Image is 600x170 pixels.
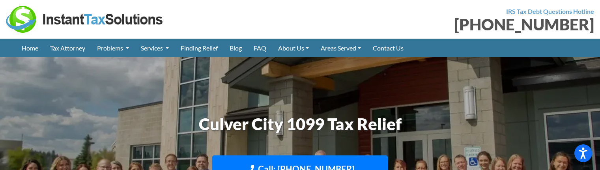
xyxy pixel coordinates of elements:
[44,39,91,57] a: Tax Attorney
[135,39,175,57] a: Services
[506,7,594,15] strong: IRS Tax Debt Questions Hotline
[6,15,164,22] a: Instant Tax Solutions Logo
[367,39,409,57] a: Contact Us
[91,39,135,57] a: Problems
[224,39,248,57] a: Blog
[248,39,272,57] a: FAQ
[6,6,164,33] img: Instant Tax Solutions Logo
[81,112,519,136] h1: Culver City 1099 Tax Relief
[315,39,367,57] a: Areas Served
[272,39,315,57] a: About Us
[306,17,594,32] div: [PHONE_NUMBER]
[16,39,44,57] a: Home
[175,39,224,57] a: Finding Relief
